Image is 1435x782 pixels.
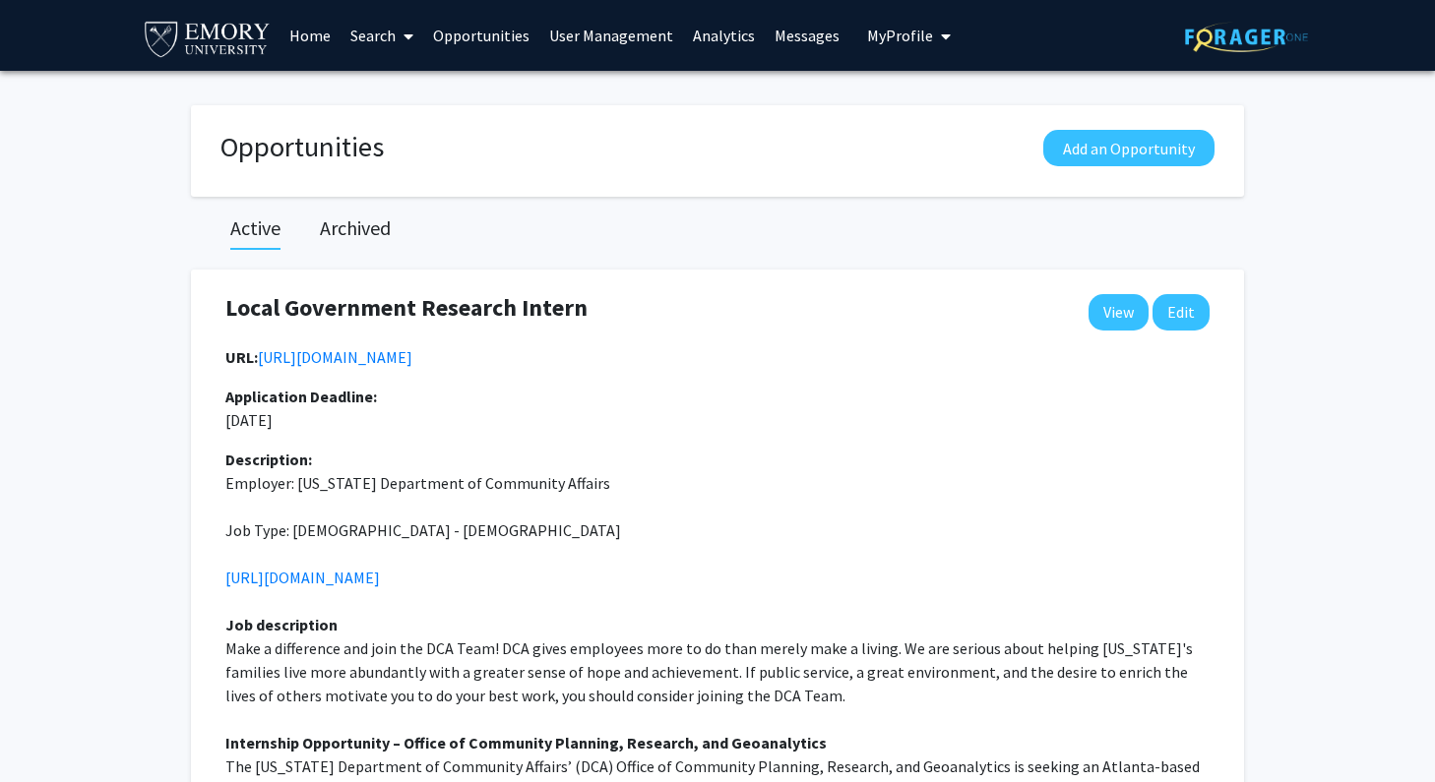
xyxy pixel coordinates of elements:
[423,1,539,70] a: Opportunities
[539,1,683,70] a: User Management
[225,385,618,432] p: [DATE]
[341,1,423,70] a: Search
[225,518,1210,542] p: Job Type: [DEMOGRAPHIC_DATA] - [DEMOGRAPHIC_DATA]
[220,130,384,164] h1: Opportunities
[15,693,84,767] iframe: Chat
[225,615,338,634] strong: Job description
[225,636,1210,707] p: Make a difference and join the DCA Team! DCA gives employees more to do than merely make a living...
[867,26,933,45] span: My Profile
[1153,294,1210,331] button: Edit
[225,387,377,406] b: Application Deadline:
[320,216,391,240] h2: Archived
[225,448,1210,471] div: Description:
[683,1,765,70] a: Analytics
[142,16,273,60] img: Emory University Logo
[225,471,1210,495] p: Employer: [US_STATE] Department of Community Affairs
[225,347,258,367] b: URL:
[225,294,588,323] h4: Local Government Research Intern
[225,568,380,587] a: [URL][DOMAIN_NAME]
[1089,294,1149,331] a: View
[230,216,281,240] h2: Active
[1043,130,1215,166] button: Add an Opportunity
[1185,22,1308,52] img: ForagerOne Logo
[280,1,341,70] a: Home
[258,347,412,367] a: Opens in a new tab
[765,1,849,70] a: Messages
[225,733,827,752] strong: Internship Opportunity – Office of Community Planning, Research, and Geoanalytics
